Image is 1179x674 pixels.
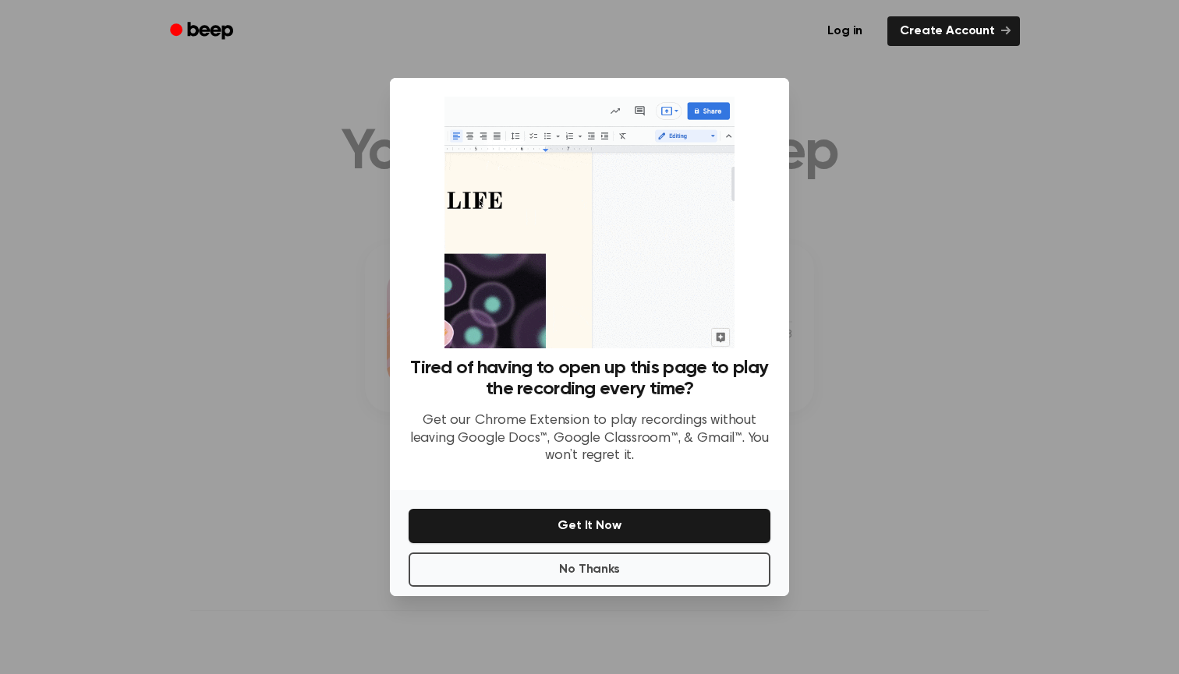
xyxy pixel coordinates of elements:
[444,97,734,348] img: Beep extension in action
[159,16,247,47] a: Beep
[409,412,770,465] p: Get our Chrome Extension to play recordings without leaving Google Docs™, Google Classroom™, & Gm...
[409,509,770,543] button: Get It Now
[409,552,770,587] button: No Thanks
[812,13,878,49] a: Log in
[409,358,770,400] h3: Tired of having to open up this page to play the recording every time?
[887,16,1020,46] a: Create Account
